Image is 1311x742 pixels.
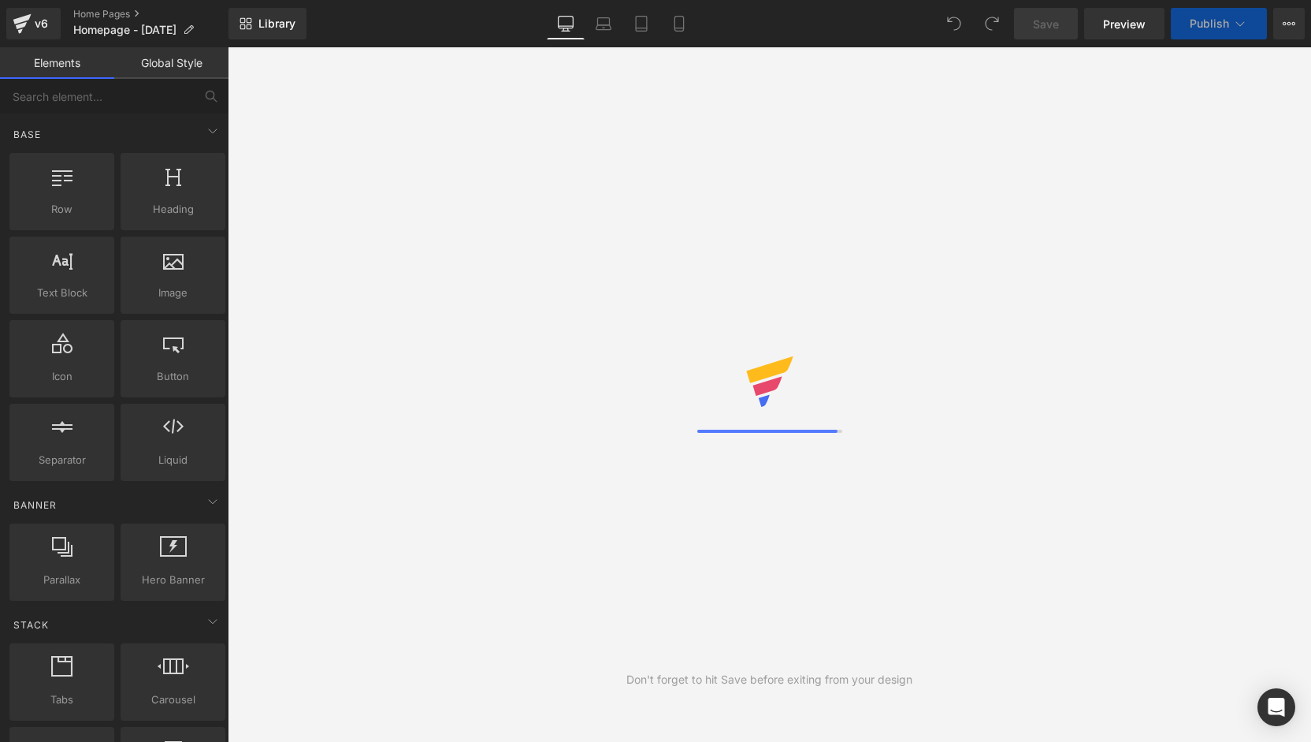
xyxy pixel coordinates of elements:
span: Heading [125,201,221,218]
a: Desktop [547,8,585,39]
button: Publish [1171,8,1267,39]
button: More [1273,8,1305,39]
span: Hero Banner [125,572,221,588]
span: Parallax [14,572,110,588]
a: Global Style [114,47,228,79]
button: Redo [976,8,1008,39]
span: Carousel [125,692,221,708]
span: Publish [1190,17,1229,30]
a: Laptop [585,8,622,39]
span: Library [258,17,295,31]
div: Don't forget to hit Save before exiting from your design [626,671,912,688]
div: v6 [32,13,51,34]
span: Row [14,201,110,218]
a: New Library [228,8,306,39]
span: Text Block [14,285,110,301]
button: Undo [938,8,970,39]
a: Tablet [622,8,660,39]
span: Preview [1103,16,1146,32]
span: Icon [14,368,110,385]
span: Separator [14,452,110,468]
span: Tabs [14,692,110,708]
span: Banner [12,498,58,513]
span: Homepage - [DATE] [73,24,176,36]
span: Stack [12,617,50,632]
a: v6 [6,8,61,39]
span: Image [125,285,221,301]
span: Save [1033,16,1059,32]
span: Button [125,368,221,385]
div: Open Intercom Messenger [1257,688,1295,726]
a: Home Pages [73,8,228,21]
span: Base [12,127,43,142]
a: Mobile [660,8,698,39]
span: Liquid [125,452,221,468]
a: Preview [1084,8,1164,39]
